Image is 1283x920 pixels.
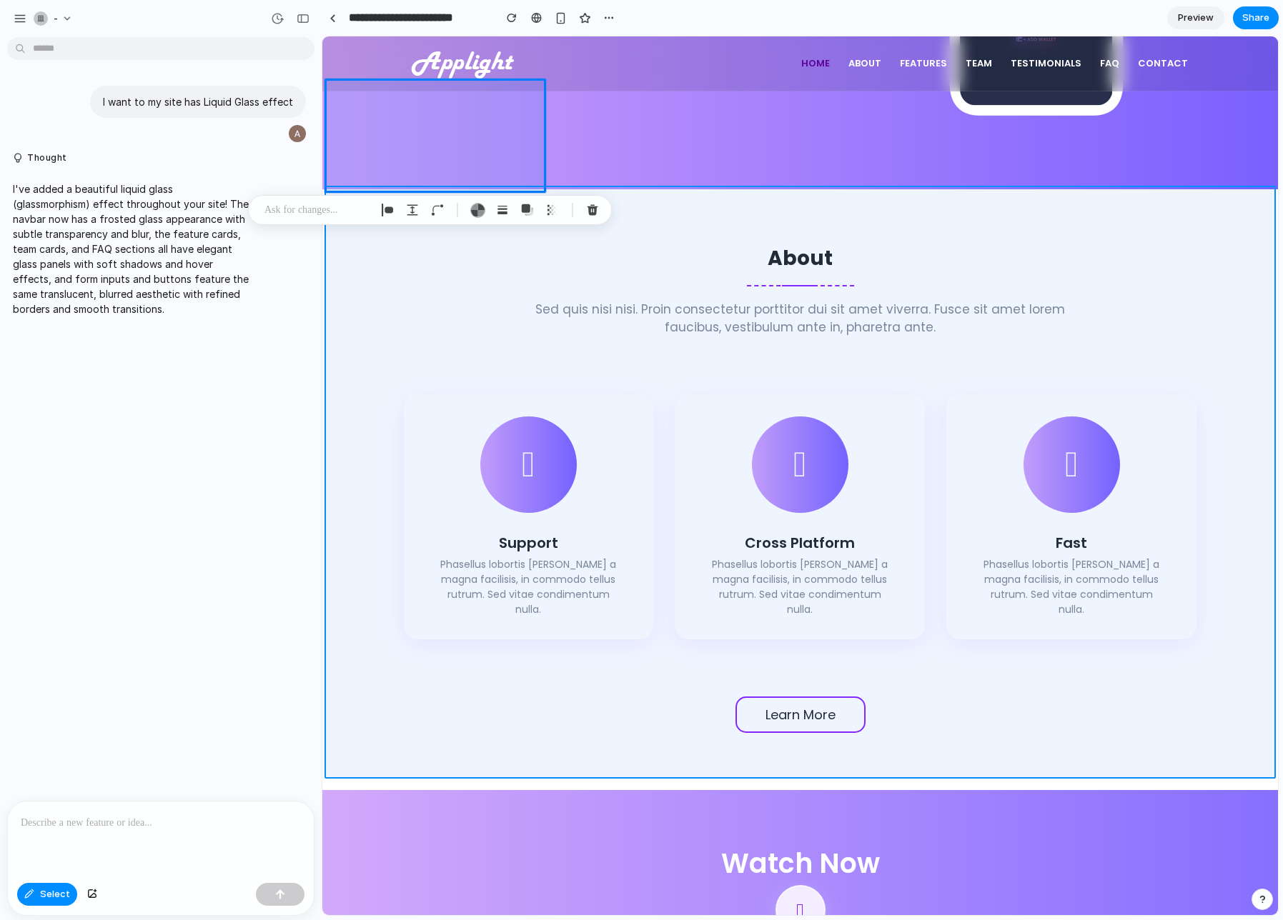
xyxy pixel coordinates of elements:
h5: Cross Platform [367,498,588,515]
a: About [520,9,565,45]
h3: About [204,210,752,234]
span: Share [1242,11,1269,25]
a: Features [572,9,630,45]
span: - [54,11,58,26]
span: Select [40,887,70,901]
button: - [28,7,80,30]
span: Preview [1178,11,1214,25]
p: Sed quis nisi nisi. Proin consectetur porttitor dui sit amet viverra. Fusce sit amet lorem faucib... [204,264,752,301]
p: Phasellus lobortis [PERSON_NAME] a magna facilisis, in commodo tellus rutrum. Sed vitae condiment... [118,521,294,581]
p: I've added a beautiful liquid glass (glassmorphism) effect throughout your site! The navbar now h... [13,181,252,316]
img: logo [81,14,196,43]
a: Learn More [413,660,543,696]
a: Preview [1167,6,1224,29]
a: Faq [772,9,803,45]
button: Select [17,883,77,906]
h5: Support [96,498,317,515]
p: I want to my site has Liquid Glass effect [103,94,293,109]
h5: Fast [639,498,859,515]
p: Phasellus lobortis [PERSON_NAME] a magna facilisis, in commodo tellus rutrum. Sed vitae condiment... [661,521,837,581]
a: Testimonials [683,9,765,45]
h3: Watch Now [81,811,875,844]
p: Phasellus lobortis [PERSON_NAME] a magna facilisis, in commodo tellus rutrum. Sed vitae condiment... [390,521,565,581]
button: Share [1233,6,1279,29]
a: Contact [810,9,871,45]
a: Team [638,9,675,45]
a: Home [473,9,513,45]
